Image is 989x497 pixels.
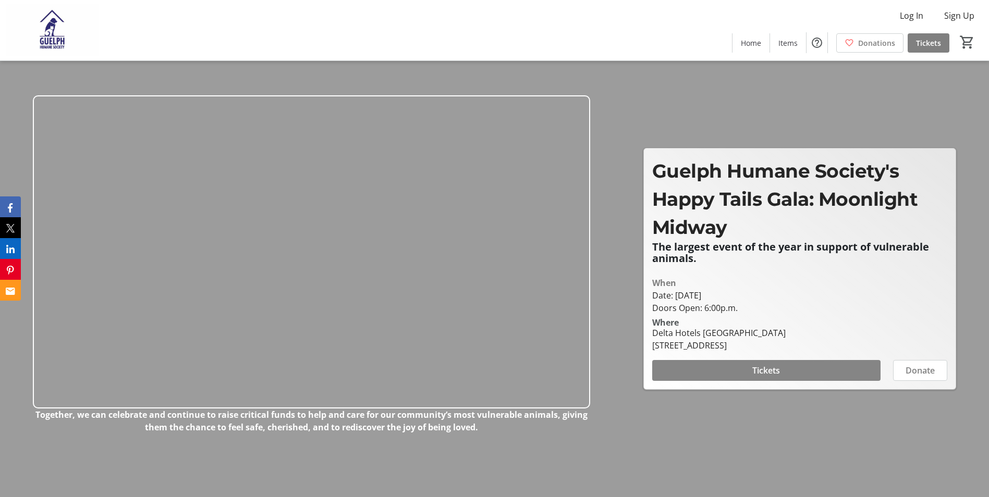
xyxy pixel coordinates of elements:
[33,95,590,408] img: Campaign CTA Media Photo
[770,33,806,53] a: Items
[958,33,976,52] button: Cart
[836,33,903,53] a: Donations
[807,32,827,53] button: Help
[652,327,786,339] div: Delta Hotels [GEOGRAPHIC_DATA]
[916,38,941,48] span: Tickets
[752,364,780,377] span: Tickets
[652,277,676,289] div: When
[35,409,588,433] strong: Together, we can celebrate and continue to raise critical funds to help and care for our communit...
[6,4,99,56] img: Guelph Humane Society 's Logo
[892,7,932,24] button: Log In
[900,9,923,22] span: Log In
[652,159,918,239] span: Guelph Humane Society's Happy Tails Gala: Moonlight Midway
[741,38,761,48] span: Home
[652,360,881,381] button: Tickets
[906,364,935,377] span: Donate
[908,33,949,53] a: Tickets
[652,241,947,264] p: The largest event of the year in support of vulnerable animals.
[893,360,947,381] button: Donate
[652,318,679,327] div: Where
[936,7,983,24] button: Sign Up
[652,289,947,314] div: Date: [DATE] Doors Open: 6:00p.m.
[732,33,770,53] a: Home
[778,38,798,48] span: Items
[944,9,974,22] span: Sign Up
[858,38,895,48] span: Donations
[652,339,786,352] div: [STREET_ADDRESS]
